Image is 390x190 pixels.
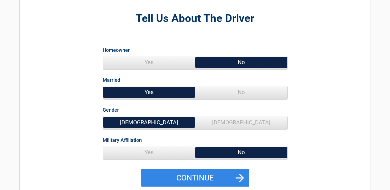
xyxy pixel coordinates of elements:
[103,46,130,54] label: Homeowner
[54,11,337,26] h2: Tell Us About The Driver
[103,146,195,159] span: Yes
[195,146,287,159] span: No
[195,86,287,98] span: No
[103,136,142,144] label: Military Affiliation
[195,116,287,129] span: [DEMOGRAPHIC_DATA]
[141,169,249,187] button: Continue
[103,116,195,129] span: [DEMOGRAPHIC_DATA]
[103,76,120,84] label: Married
[103,56,195,68] span: Yes
[195,56,287,68] span: No
[103,106,119,114] label: Gender
[103,86,195,98] span: Yes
